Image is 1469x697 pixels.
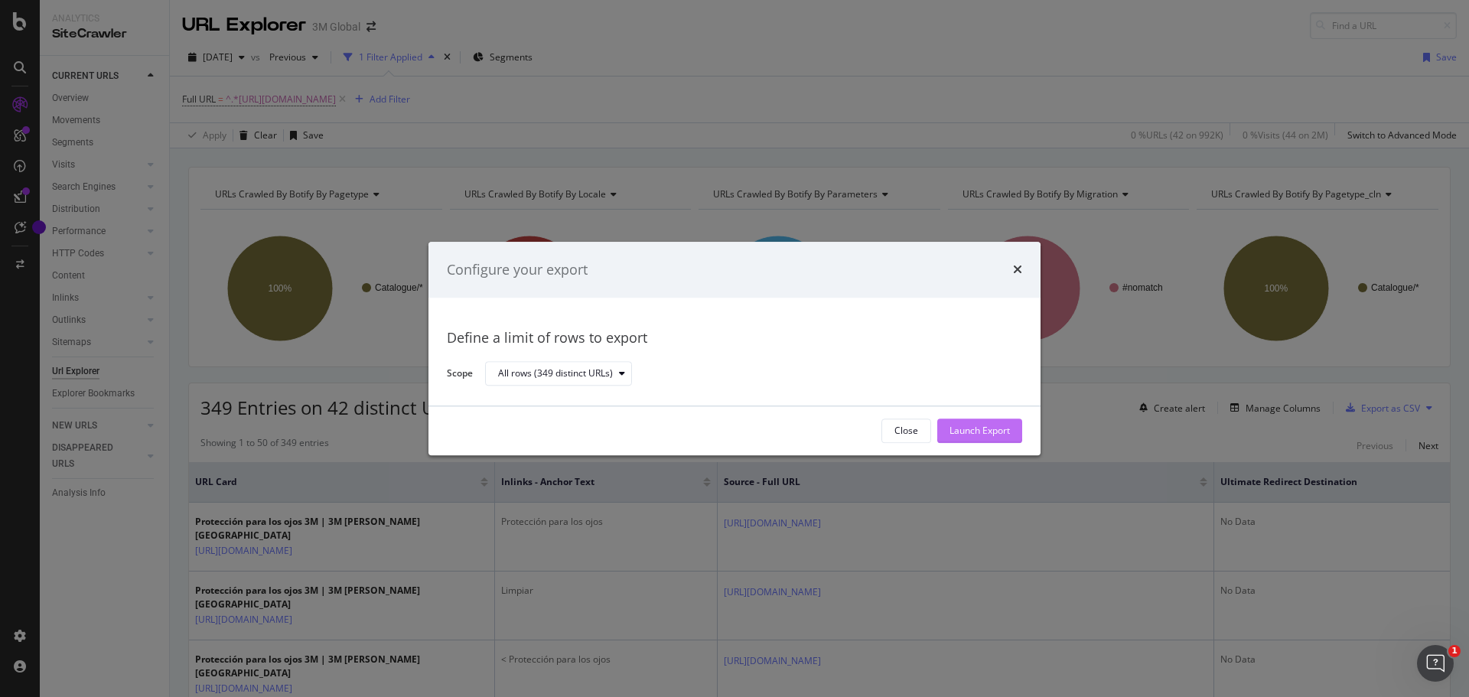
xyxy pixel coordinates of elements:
[1013,260,1022,280] div: times
[881,419,931,443] button: Close
[447,260,588,280] div: Configure your export
[1417,645,1454,682] iframe: Intercom live chat
[485,362,632,386] button: All rows (349 distinct URLs)
[447,366,473,383] label: Scope
[937,419,1022,443] button: Launch Export
[498,370,613,379] div: All rows (349 distinct URLs)
[949,425,1010,438] div: Launch Export
[428,242,1041,455] div: modal
[1448,645,1461,657] span: 1
[447,329,1022,349] div: Define a limit of rows to export
[894,425,918,438] div: Close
